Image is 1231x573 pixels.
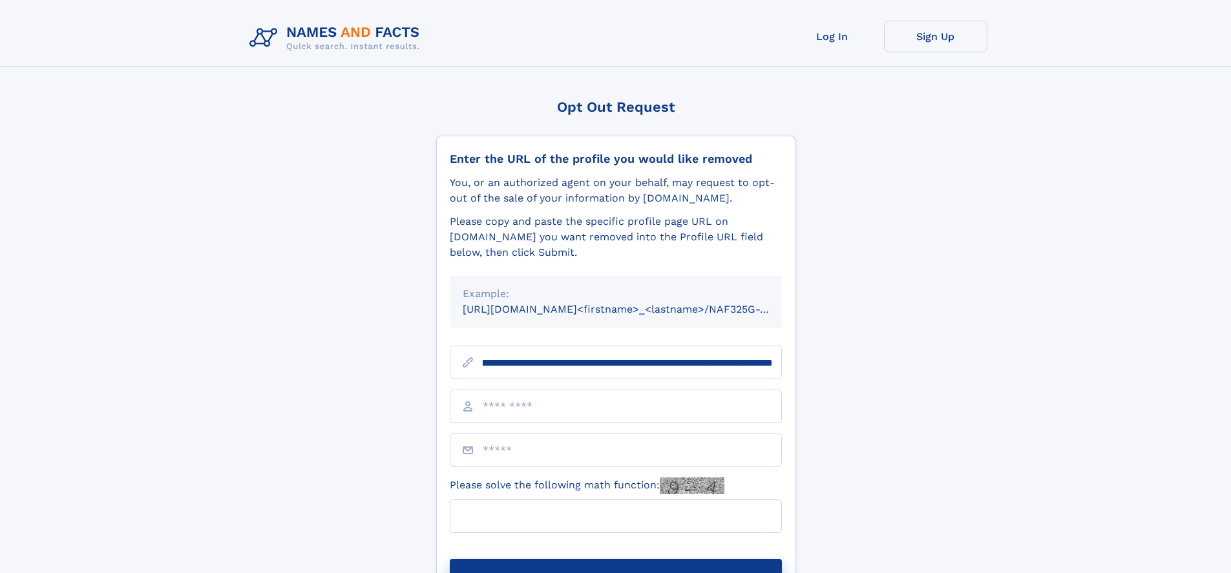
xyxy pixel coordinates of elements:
[450,214,782,260] div: Please copy and paste the specific profile page URL on [DOMAIN_NAME] you want removed into the Pr...
[781,21,884,52] a: Log In
[436,99,795,115] div: Opt Out Request
[463,303,806,315] small: [URL][DOMAIN_NAME]<firstname>_<lastname>/NAF325G-xxxxxxxx
[450,152,782,166] div: Enter the URL of the profile you would like removed
[450,477,724,494] label: Please solve the following math function:
[244,21,430,56] img: Logo Names and Facts
[463,286,769,302] div: Example:
[884,21,987,52] a: Sign Up
[450,175,782,206] div: You, or an authorized agent on your behalf, may request to opt-out of the sale of your informatio...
